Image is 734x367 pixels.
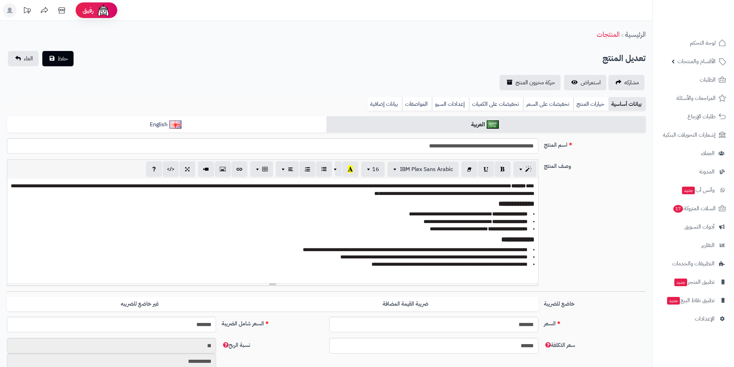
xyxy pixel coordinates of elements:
span: الأقسام والمنتجات [677,57,716,66]
span: طلبات الإرجاع [688,112,716,121]
a: المدونة [657,163,730,180]
span: جديد [682,187,695,194]
span: السلات المتروكة [673,204,716,213]
a: إشعارات التحويلات البنكية [657,127,730,143]
span: تطبيق المتجر [674,277,715,287]
label: غير خاضع للضريبه [7,297,273,311]
a: التطبيقات والخدمات [657,255,730,272]
img: العربية [487,120,499,129]
span: جديد [667,297,680,305]
a: الغاء [8,51,39,66]
a: تخفيضات على الكميات [469,97,523,111]
a: بيانات إضافية [367,97,402,111]
a: لوحة التحكم [657,35,730,51]
a: مشاركه [608,75,645,90]
span: تطبيق نقاط البيع [666,296,715,305]
a: English [7,116,326,133]
a: الرئيسية [625,29,646,40]
img: English [169,120,181,129]
span: لوحة التحكم [690,38,716,48]
a: المواصفات [402,97,432,111]
a: العملاء [657,145,730,162]
span: نسبة الربح [222,341,250,349]
a: حركة مخزون المنتج [500,75,561,90]
a: المراجعات والأسئلة [657,90,730,106]
span: المراجعات والأسئلة [676,93,716,103]
label: السعر شامل الضريبة [219,317,326,328]
span: الطلبات [700,75,716,85]
span: إشعارات التحويلات البنكية [663,130,716,140]
span: سعر التكلفة [544,341,575,349]
label: السعر [541,317,649,328]
span: أدوات التسويق [684,222,715,232]
span: حركة مخزون المنتج [515,78,555,87]
a: المنتجات [597,29,620,40]
span: حفظ [58,54,68,63]
h2: تعديل المنتج [603,51,646,66]
span: استعراض [581,78,601,87]
a: العربية [326,116,646,133]
button: IBM Plex Sans Arabic [387,162,459,177]
button: 16 [361,162,385,177]
span: رفيق [83,6,94,15]
span: الإعدادات [695,314,715,324]
a: الإعدادات [657,310,730,327]
label: خاضع للضريبة [541,297,649,308]
a: تطبيق نقاط البيعجديد [657,292,730,309]
a: إعدادات السيو [432,97,469,111]
span: 16 [372,165,379,173]
a: طلبات الإرجاع [657,108,730,125]
a: الطلبات [657,71,730,88]
span: التقارير [701,240,715,250]
img: ai-face.png [96,3,110,17]
span: التطبيقات والخدمات [672,259,715,268]
label: ضريبة القيمة المضافة [273,297,538,311]
label: وصف المنتج [541,159,649,170]
button: حفظ [42,51,74,66]
label: اسم المنتج [541,138,649,149]
a: تخفيضات على السعر [523,97,573,111]
span: العملاء [701,148,715,158]
a: استعراض [564,75,606,90]
span: مشاركه [624,78,639,87]
a: التقارير [657,237,730,254]
span: الغاء [24,54,33,63]
a: أدوات التسويق [657,219,730,235]
span: 17 [673,205,683,213]
span: وآتس آب [681,185,715,195]
span: IBM Plex Sans Arabic [400,165,453,173]
a: السلات المتروكة17 [657,200,730,217]
span: جديد [674,279,687,286]
a: بيانات أساسية [608,97,646,111]
a: تحديثات المنصة [18,3,36,19]
span: المدونة [699,167,715,177]
a: تطبيق المتجرجديد [657,274,730,290]
a: وآتس آبجديد [657,182,730,198]
a: خيارات المنتج [573,97,608,111]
